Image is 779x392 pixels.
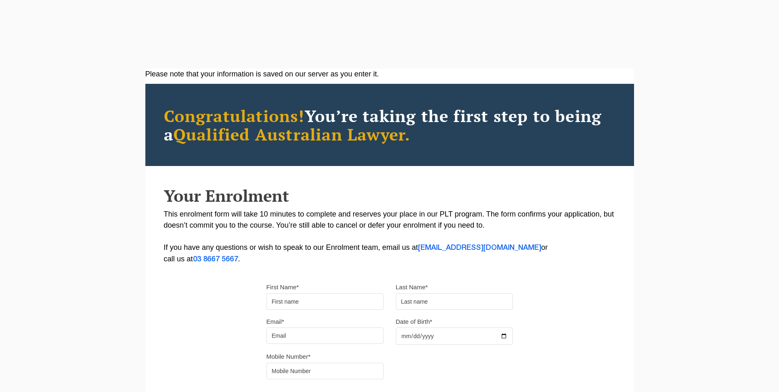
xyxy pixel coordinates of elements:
p: This enrolment form will take 10 minutes to complete and reserves your place in our PLT program. ... [164,209,616,265]
input: First name [267,293,384,310]
span: Congratulations! [164,105,305,127]
input: Last name [396,293,513,310]
h2: Your Enrolment [164,187,616,205]
label: First Name* [267,283,299,291]
a: 03 8667 5667 [193,256,238,263]
h2: You’re taking the first step to being a [164,106,616,143]
label: Mobile Number* [267,353,311,361]
input: Email [267,327,384,344]
label: Date of Birth* [396,318,432,326]
span: Qualified Australian Lawyer. [173,123,411,145]
div: Please note that your information is saved on our server as you enter it. [145,69,634,80]
a: [EMAIL_ADDRESS][DOMAIN_NAME] [418,244,541,251]
label: Last Name* [396,283,428,291]
label: Email* [267,318,284,326]
input: Mobile Number [267,363,384,379]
